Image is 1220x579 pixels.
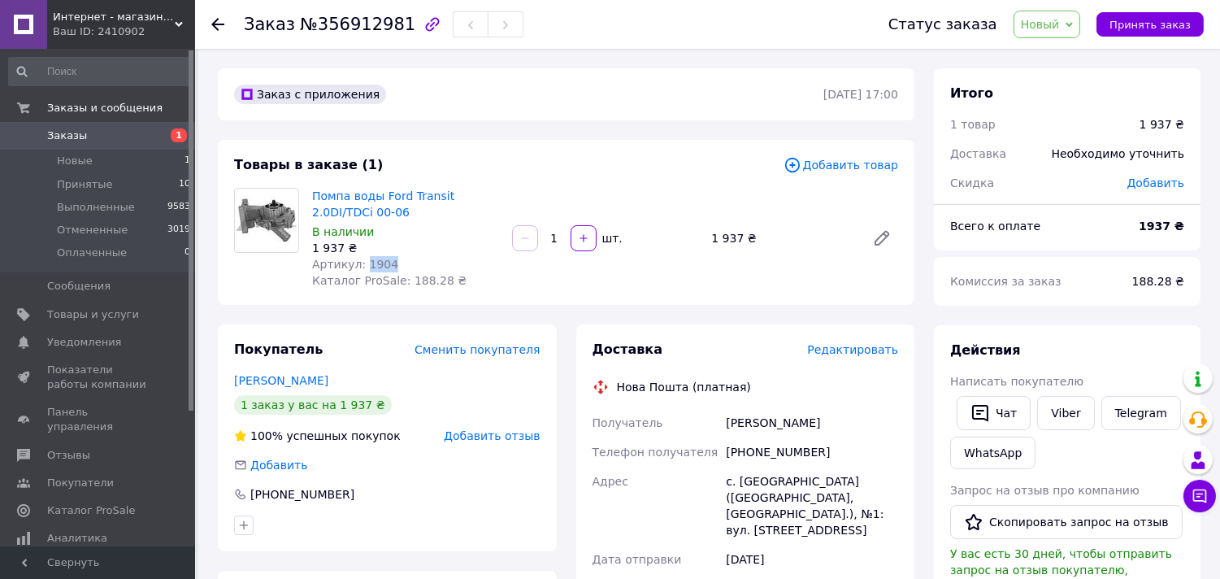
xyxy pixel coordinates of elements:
[723,545,901,574] div: [DATE]
[1132,275,1184,288] span: 188.28 ₴
[1096,12,1204,37] button: Принять заказ
[950,437,1035,469] a: WhatsApp
[784,156,898,174] span: Добавить товар
[613,379,755,395] div: Нова Пошта (платная)
[950,484,1140,497] span: Запрос на отзыв про компанию
[234,157,383,172] span: Товары в заказе (1)
[57,246,127,260] span: Оплаченные
[53,24,195,39] div: Ваш ID: 2410902
[950,220,1040,233] span: Всего к оплате
[723,467,901,545] div: с. [GEOGRAPHIC_DATA] ([GEOGRAPHIC_DATA], [GEOGRAPHIC_DATA].), №1: вул. [STREET_ADDRESS]
[957,396,1031,430] button: Чат
[171,128,187,142] span: 1
[1140,116,1184,133] div: 1 937 ₴
[179,177,190,192] span: 10
[950,147,1006,160] span: Доставка
[244,15,295,34] span: Заказ
[167,200,190,215] span: 9583
[593,342,663,357] span: Доставка
[250,459,307,472] span: Добавить
[1183,480,1216,512] button: Чат с покупателем
[47,531,107,546] span: Аналитика
[593,553,682,566] span: Дата отправки
[1101,396,1181,430] a: Telegram
[8,57,192,86] input: Поиск
[593,416,663,429] span: Получатель
[47,476,114,490] span: Покупатели
[444,429,540,442] span: Добавить отзыв
[807,343,898,356] span: Редактировать
[950,85,993,101] span: Итого
[1021,18,1060,31] span: Новый
[235,196,298,244] img: Помпа воды Ford Transit 2.0DI/TDCi 00-06
[234,395,392,415] div: 1 заказ у вас на 1 937 ₴
[47,279,111,294] span: Сообщения
[1139,220,1184,233] b: 1937 ₴
[1042,136,1194,172] div: Необходимо уточнить
[234,342,323,357] span: Покупатель
[47,307,139,322] span: Товары и услуги
[312,189,454,219] a: Помпа воды Ford Transit 2.0DI/TDCi 00-06
[950,118,996,131] span: 1 товар
[593,446,719,459] span: Телефон получателя
[249,486,356,503] div: [PHONE_NUMBER]
[211,16,224,33] div: Вернуться назад
[47,448,90,463] span: Отзывы
[57,154,93,168] span: Новые
[47,405,150,434] span: Панель управления
[598,230,624,246] div: шт.
[234,85,386,104] div: Заказ с приложения
[47,128,87,143] span: Заказы
[250,429,283,442] span: 100%
[415,343,540,356] span: Сменить покупателя
[312,240,499,256] div: 1 937 ₴
[1037,396,1094,430] a: Viber
[950,505,1183,539] button: Скопировать запрос на отзыв
[888,16,997,33] div: Статус заказа
[185,154,190,168] span: 1
[312,274,467,287] span: Каталог ProSale: 188.28 ₴
[300,15,415,34] span: №356912981
[234,428,401,444] div: успешных покупок
[47,363,150,392] span: Показатели работы компании
[234,374,328,387] a: [PERSON_NAME]
[950,176,994,189] span: Скидка
[950,342,1021,358] span: Действия
[57,200,135,215] span: Выполненные
[47,335,121,350] span: Уведомления
[312,225,374,238] span: В наличии
[866,222,898,255] a: Редактировать
[723,438,901,467] div: [PHONE_NUMBER]
[53,10,175,24] span: Интернет - магазин автозапчастей "Руслан Авто" ruslanavto.com.ua
[47,503,135,518] span: Каталог ProSale
[185,246,190,260] span: 0
[47,101,163,115] span: Заказы и сообщения
[950,275,1062,288] span: Комиссия за заказ
[950,375,1083,388] span: Написать покупателю
[167,223,190,237] span: 3019
[1127,176,1184,189] span: Добавить
[1109,19,1191,31] span: Принять заказ
[723,408,901,438] div: [PERSON_NAME]
[705,227,859,250] div: 1 937 ₴
[57,177,113,192] span: Принятые
[823,88,898,101] time: [DATE] 17:00
[312,258,398,271] span: Артикул: 1904
[593,475,628,488] span: Адрес
[57,223,128,237] span: Отмененные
